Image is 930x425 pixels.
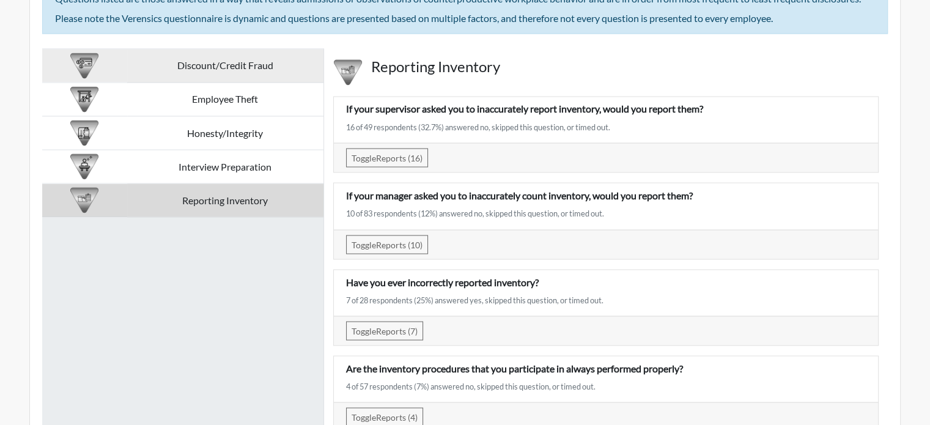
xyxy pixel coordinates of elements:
div: 4 of 57 respondents (7%) answered no, skipped this question, or timed out. [346,380,866,392]
button: ToggleReports (10) [346,235,428,254]
td: Employee Theft [127,83,323,116]
button: ToggleReports (7) [346,321,423,340]
img: CATEGORY%20ICON-11.a5f294f4.png [70,119,98,147]
td: Honesty/Integrity [127,116,323,150]
p: If your manager asked you to inaccurately count inventory, would you report them? [346,188,866,202]
span: Toggle [352,152,376,163]
img: CATEGORY%20ICON-21.72f459f8.png [70,186,98,214]
h4: Reporting Inventory [371,58,879,76]
p: Have you ever incorrectly reported inventory? [346,275,866,289]
img: CATEGORY%20ICON-21.72f459f8.png [334,58,362,86]
div: 10 of 83 respondents (12%) answered no, skipped this question, or timed out. [346,207,866,219]
td: Interview Preparation [127,150,323,183]
p: If your supervisor asked you to inaccurately report inventory, would you report them? [346,102,866,116]
img: CATEGORY%20ICON-07.58b65e52.png [70,85,98,113]
img: CATEGORY%20ICON-19.bae38c14.png [70,152,98,180]
span: Toggle [352,239,376,249]
div: 7 of 28 respondents (25%) answered yes, skipped this question, or timed out. [346,294,866,306]
img: CATEGORY%20ICON-10.ca9588cf.png [70,51,98,79]
span: Toggle [352,325,376,336]
span: Toggle [352,412,376,422]
td: Reporting Inventory [127,183,323,217]
div: 16 of 49 respondents (32.7%) answered no, skipped this question, or timed out. [346,121,866,133]
td: Discount/Credit Fraud [127,49,323,83]
div: Please note the Verensics questionnaire is dynamic and questions are presented based on multiple ... [55,11,875,26]
p: Are the inventory procedures that you participate in always performed properly? [346,361,866,375]
button: ToggleReports (16) [346,148,428,167]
